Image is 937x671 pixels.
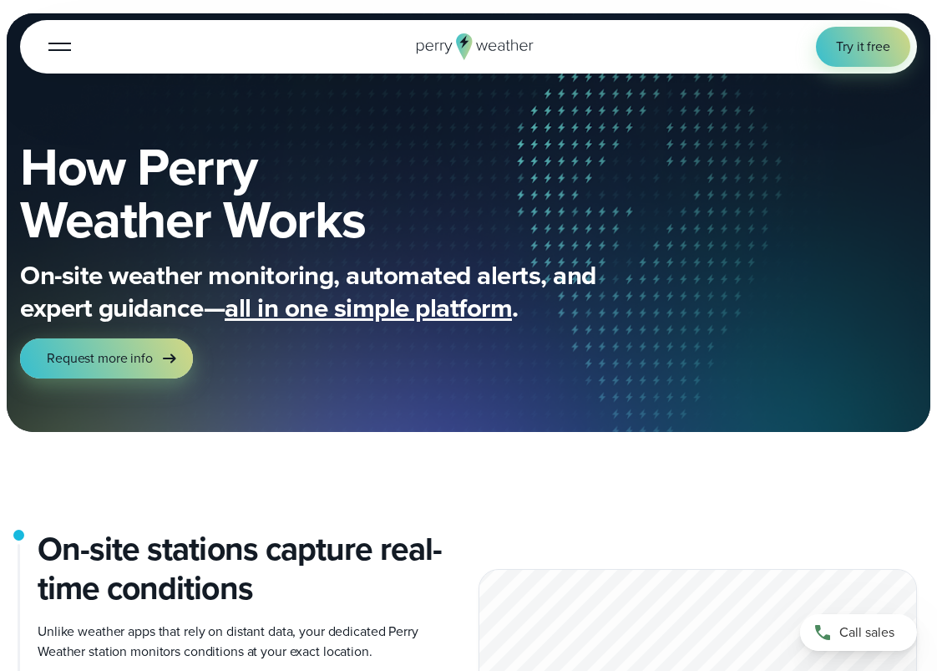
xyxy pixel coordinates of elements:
a: Try it free [816,27,910,67]
p: Unlike weather apps that rely on distant data, your dedicated Perry Weather station monitors cond... [38,622,458,662]
span: Try it free [836,37,890,57]
span: Request more info [47,348,153,369]
h2: On-site stations capture real-time conditions [38,530,458,608]
span: Call sales [839,623,894,643]
h1: How Perry Weather Works [20,140,611,246]
p: On-site weather monitoring, automated alerts, and expert guidance— . [20,259,611,325]
a: Call sales [800,614,917,651]
a: Request more info [20,338,193,379]
span: all in one simple platform [225,288,512,328]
